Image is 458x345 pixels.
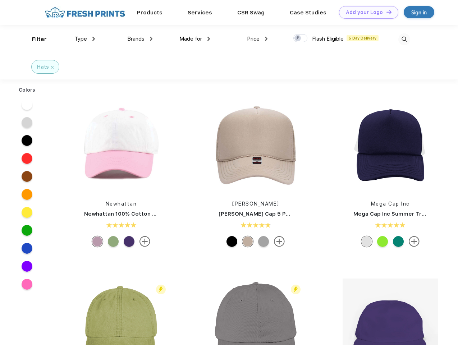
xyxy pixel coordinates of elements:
span: 5 Day Delivery [347,35,379,41]
div: White Purple [124,236,134,247]
img: DT [386,10,391,14]
span: Brands [127,36,145,42]
img: dropdown.png [265,37,267,41]
div: Neon Green With Black [377,236,388,247]
div: White Light Pink [92,236,103,247]
div: Filter [32,35,47,43]
div: Navy With White [361,236,372,247]
div: Gray [258,236,269,247]
img: flash_active_toggle.svg [156,285,166,294]
span: Made for [179,36,202,42]
img: func=resize&h=266 [208,97,303,193]
img: dropdown.png [92,37,95,41]
div: Teal [393,236,404,247]
img: func=resize&h=266 [343,97,438,193]
img: dropdown.png [207,37,210,41]
a: [PERSON_NAME] [232,201,279,207]
img: filter_cancel.svg [51,66,54,69]
a: Newhattan 100% Cotton Stone Washed Cap [84,211,204,217]
img: desktop_search.svg [398,33,410,45]
img: func=resize&h=266 [73,97,169,193]
div: Khaki [242,236,253,247]
div: Colors [13,86,41,94]
div: Hats [37,63,49,71]
a: Sign in [404,6,434,18]
a: Mega Cap Inc Summer Trucker Cap [353,211,450,217]
img: more.svg [274,236,285,247]
div: Sign in [411,8,427,17]
a: Newhattan [106,201,137,207]
a: Products [137,9,162,16]
img: flash_active_toggle.svg [291,285,301,294]
img: more.svg [409,236,420,247]
img: fo%20logo%202.webp [43,6,127,19]
span: Type [74,36,87,42]
span: Price [247,36,260,42]
a: [PERSON_NAME] Cap 5 Panel Mid Profile Mesh Back Trucker Hat [219,211,394,217]
div: White Lime Green [108,236,119,247]
div: Add your Logo [346,9,383,15]
img: more.svg [139,236,150,247]
img: dropdown.png [150,37,152,41]
div: Black [226,236,237,247]
span: Flash Eligible [312,36,344,42]
a: Mega Cap Inc [371,201,410,207]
